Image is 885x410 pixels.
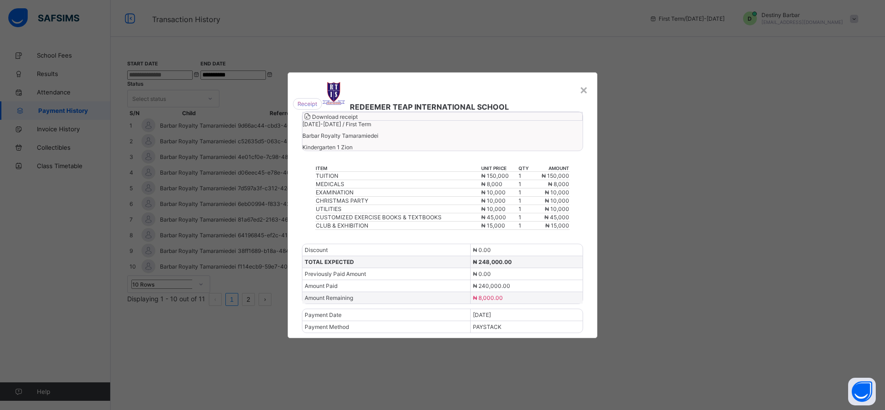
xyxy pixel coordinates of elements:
[481,172,509,179] span: ₦ 150,000
[316,222,480,229] div: CLUB & EXHIBITION
[545,222,569,229] span: ₦ 15,000
[305,258,354,265] span: TOTAL EXPECTED
[848,378,876,405] button: Open asap
[481,214,506,221] span: ₦ 45,000
[481,222,505,229] span: ₦ 15,000
[312,113,358,120] span: Download receipt
[481,181,502,187] span: ₦ 8,000
[545,197,569,204] span: ₦ 10,000
[542,172,569,179] span: ₦ 150,000
[315,165,481,172] th: item
[302,121,371,128] span: [DATE]-[DATE] / First Term
[481,189,506,196] span: ₦ 10,000
[305,311,342,318] span: Payment Date
[481,197,506,204] span: ₦ 10,000
[293,98,322,110] img: receipt.26f346b57495a98c98ef9b0bc63aa4d8.svg
[316,172,480,179] div: TUITION
[518,180,532,188] td: 1
[305,270,366,277] span: Previously Paid Amount
[302,132,583,139] span: Barbar Royalty Tamaramiedei
[316,197,480,204] div: CHRISTMAS PARTY
[579,82,588,97] div: ×
[518,165,532,172] th: qty
[544,214,569,221] span: ₦ 45,000
[548,181,569,187] span: ₦ 8,000
[473,258,512,265] span: ₦ 248,000.00
[316,205,480,212] div: UTILITIES
[316,189,480,196] div: EXAMINATION
[473,270,491,277] span: ₦ 0.00
[518,221,532,229] td: 1
[518,196,532,205] td: 1
[473,246,491,253] span: ₦ 0.00
[518,205,532,213] td: 1
[473,294,503,301] span: ₦ 8,000.00
[481,205,506,212] span: ₦ 10,000
[473,311,491,318] span: [DATE]
[316,181,480,187] div: MEDICALS
[305,246,328,253] span: Discount
[545,189,569,196] span: ₦ 10,000
[532,165,570,172] th: amount
[545,205,569,212] span: ₦ 10,000
[305,323,349,330] span: Payment Method
[473,282,510,289] span: ₦ 240,000.00
[322,82,345,105] img: REDEEMER TEAP INTERNATIONAL SCHOOL
[518,171,532,180] td: 1
[473,323,501,330] span: PAYSTACK
[302,144,583,151] span: Kindergarten 1 Zion
[518,213,532,221] td: 1
[305,282,337,289] span: Amount Paid
[316,214,480,221] div: CUSTOMIZED EXERCISE BOOKS & TEXTBOOKS
[305,294,353,301] span: Amount Remaining
[350,102,509,111] span: REDEEMER TEAP INTERNATIONAL SCHOOL
[481,165,518,172] th: unit price
[518,188,532,196] td: 1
